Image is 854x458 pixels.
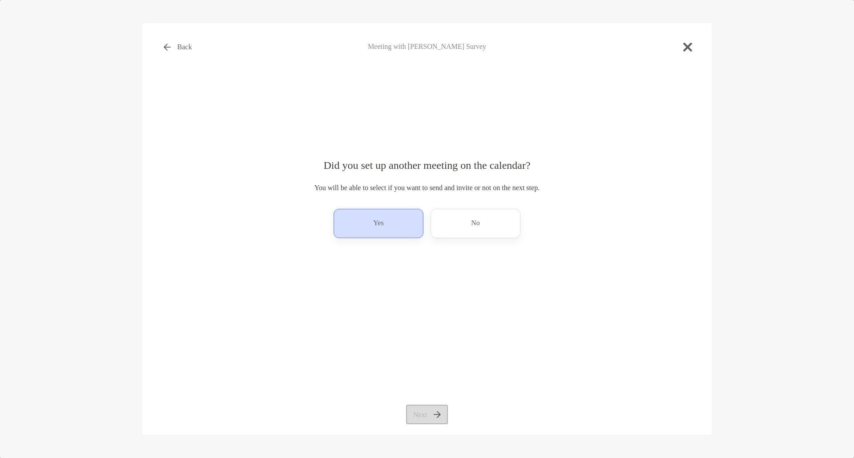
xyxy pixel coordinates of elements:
p: No [471,216,480,231]
img: button icon [164,44,171,51]
h4: Did you set up another meeting on the calendar? [157,159,697,171]
p: Yes [373,216,383,231]
p: You will be able to select if you want to send and invite or not on the next step. [157,182,697,193]
h4: Meeting with [PERSON_NAME] Survey [157,43,697,51]
img: close modal [683,43,692,52]
button: Back [157,37,199,57]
